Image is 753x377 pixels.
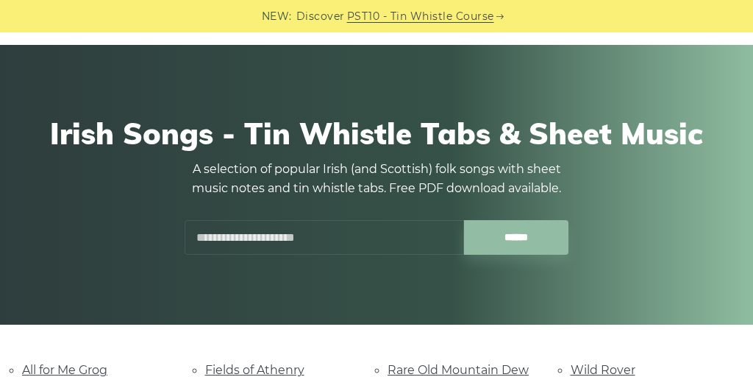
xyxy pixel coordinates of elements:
a: Rare Old Mountain Dew [388,363,529,377]
a: PST10 - Tin Whistle Course [347,8,494,25]
a: All for Me Grog [22,363,107,377]
a: Fields of Athenry [205,363,304,377]
p: A selection of popular Irish (and Scottish) folk songs with sheet music notes and tin whistle tab... [178,160,575,198]
h1: Irish Songs - Tin Whistle Tabs & Sheet Music [29,116,724,151]
span: Discover [296,8,345,25]
a: Wild Rover [571,363,635,377]
span: NEW: [262,8,292,25]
